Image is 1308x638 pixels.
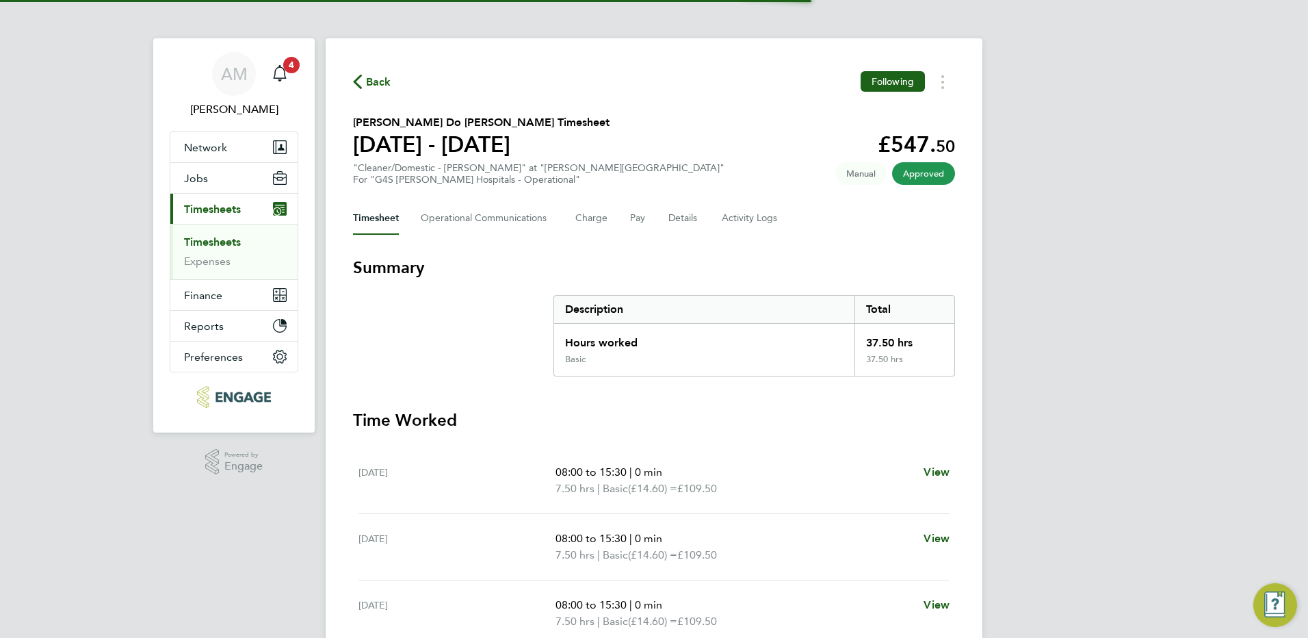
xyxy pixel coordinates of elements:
[184,320,224,333] span: Reports
[872,75,914,88] span: Following
[553,295,955,377] div: Summary
[353,202,399,235] button: Timesheet
[628,548,677,561] span: (£14.60) =
[936,136,955,156] span: 50
[358,531,555,563] div: [DATE]
[668,202,700,235] button: Details
[930,71,955,92] button: Timesheets Menu
[353,131,610,158] h1: [DATE] - [DATE]
[575,202,608,235] button: Charge
[197,386,270,408] img: rec-solutions-logo-retina.png
[924,465,950,478] span: View
[635,598,662,611] span: 0 min
[421,202,553,235] button: Operational Communications
[835,162,887,185] span: This timesheet was manually created.
[861,71,925,92] button: Following
[722,202,779,235] button: Activity Logs
[628,615,677,628] span: (£14.60) =
[170,311,298,341] button: Reports
[924,532,950,545] span: View
[565,354,586,365] div: Basic
[353,114,610,131] h2: [PERSON_NAME] Do [PERSON_NAME] Timesheet
[170,52,298,118] a: AM[PERSON_NAME]
[924,531,950,547] a: View
[170,132,298,162] button: Network
[635,465,662,478] span: 0 min
[224,449,263,461] span: Powered by
[677,482,717,495] span: £109.50
[630,202,646,235] button: Pay
[555,465,627,478] span: 08:00 to 15:30
[184,141,227,154] span: Network
[184,289,222,302] span: Finance
[221,65,248,83] span: AM
[170,163,298,193] button: Jobs
[1253,583,1297,627] button: Engage Resource Center
[205,449,263,475] a: Powered byEngage
[358,464,555,497] div: [DATE]
[184,235,241,248] a: Timesheets
[635,532,662,545] span: 0 min
[184,255,231,268] a: Expenses
[353,162,724,186] div: "Cleaner/Domestic - [PERSON_NAME]" at "[PERSON_NAME][GEOGRAPHIC_DATA]"
[283,57,300,73] span: 4
[924,464,950,481] a: View
[854,354,954,376] div: 37.50 hrs
[854,296,954,323] div: Total
[924,597,950,613] a: View
[353,409,955,431] h3: Time Worked
[554,324,854,354] div: Hours worked
[170,280,298,310] button: Finance
[629,532,632,545] span: |
[170,101,298,118] span: Allyx Miller
[628,482,677,495] span: (£14.60) =
[170,342,298,372] button: Preferences
[266,52,293,96] a: 4
[597,548,600,561] span: |
[603,481,628,497] span: Basic
[353,174,724,186] div: For "G4S [PERSON_NAME] Hospitals - Operational"
[597,615,600,628] span: |
[353,257,955,279] h3: Summary
[184,172,208,185] span: Jobs
[555,615,594,628] span: 7.50 hrs
[677,615,717,628] span: £109.50
[170,386,298,408] a: Go to home page
[924,598,950,611] span: View
[170,194,298,224] button: Timesheets
[184,203,241,216] span: Timesheets
[353,73,391,90] button: Back
[555,482,594,495] span: 7.50 hrs
[224,461,263,472] span: Engage
[153,38,315,433] nav: Main navigation
[555,548,594,561] span: 7.50 hrs
[554,296,854,323] div: Description
[184,350,243,363] span: Preferences
[854,324,954,354] div: 37.50 hrs
[555,598,627,611] span: 08:00 to 15:30
[555,532,627,545] span: 08:00 to 15:30
[603,547,628,563] span: Basic
[366,74,391,90] span: Back
[677,548,717,561] span: £109.50
[629,598,632,611] span: |
[629,465,632,478] span: |
[597,482,600,495] span: |
[358,597,555,630] div: [DATE]
[892,162,955,185] span: This timesheet has been approved.
[878,131,955,157] app-decimal: £547.
[603,613,628,630] span: Basic
[170,224,298,279] div: Timesheets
